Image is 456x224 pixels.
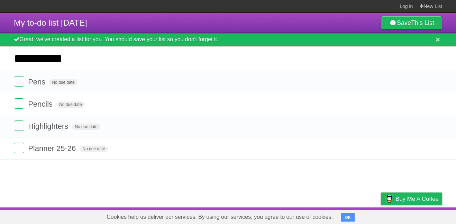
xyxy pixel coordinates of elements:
[14,98,24,109] label: Done
[14,120,24,131] label: Done
[399,209,442,222] a: Suggest a feature
[384,193,394,205] img: Buy me a coffee
[49,79,77,86] span: No due date
[28,100,54,108] span: Pencils
[381,192,442,205] a: Buy me a coffee
[14,76,24,87] label: Done
[28,78,47,86] span: Pens
[56,101,84,108] span: No due date
[400,76,413,88] label: Star task
[289,209,303,222] a: About
[72,124,100,130] span: No due date
[395,193,439,205] span: Buy me a coffee
[312,209,340,222] a: Developers
[411,19,434,26] b: This List
[341,213,355,222] button: OK
[14,143,24,153] label: Done
[14,18,87,27] span: My to-do list [DATE]
[400,120,413,132] label: Star task
[100,210,340,224] span: Cookies help us deliver our services. By using our services, you agree to our use of cookies.
[348,209,364,222] a: Terms
[372,209,390,222] a: Privacy
[80,146,108,152] span: No due date
[381,16,442,30] a: SaveThis List
[400,143,413,154] label: Star task
[28,122,70,131] span: Highlighters
[400,98,413,110] label: Star task
[28,144,77,153] span: Planner 25-26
